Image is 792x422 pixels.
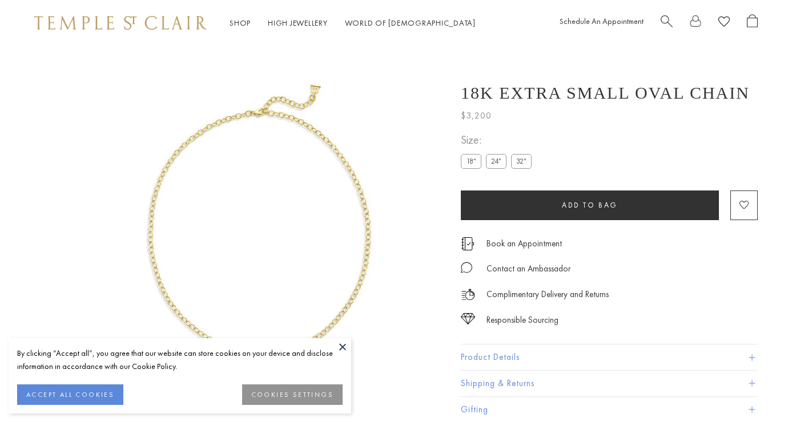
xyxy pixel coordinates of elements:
a: View Wishlist [718,14,730,32]
label: 32" [511,154,532,168]
nav: Main navigation [230,16,476,30]
div: Contact an Ambassador [487,262,570,276]
img: icon_delivery.svg [461,287,475,302]
img: N88863-XSOV18 [74,46,444,415]
img: Temple St. Clair [34,16,207,30]
img: icon_appointment.svg [461,237,475,250]
span: Size: [461,131,536,149]
button: Product Details [461,344,758,370]
div: Responsible Sourcing [487,313,558,327]
a: ShopShop [230,18,251,28]
button: COOKIES SETTINGS [242,384,343,405]
a: World of [DEMOGRAPHIC_DATA]World of [DEMOGRAPHIC_DATA] [345,18,476,28]
label: 18" [461,154,481,168]
p: Complimentary Delivery and Returns [487,287,609,302]
button: Shipping & Returns [461,371,758,396]
img: MessageIcon-01_2.svg [461,262,472,273]
a: Book an Appointment [487,237,562,250]
iframe: Gorgias live chat messenger [735,368,781,411]
span: $3,200 [461,108,492,123]
a: High JewelleryHigh Jewellery [268,18,328,28]
a: Search [661,14,673,32]
a: Schedule An Appointment [560,16,644,26]
button: ACCEPT ALL COOKIES [17,384,123,405]
button: Add to bag [461,190,719,220]
div: By clicking “Accept all”, you agree that our website can store cookies on your device and disclos... [17,347,343,373]
label: 24" [486,154,506,168]
a: Open Shopping Bag [747,14,758,32]
h1: 18K Extra Small Oval Chain [461,83,750,103]
img: icon_sourcing.svg [461,313,475,324]
span: Add to bag [562,200,618,210]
